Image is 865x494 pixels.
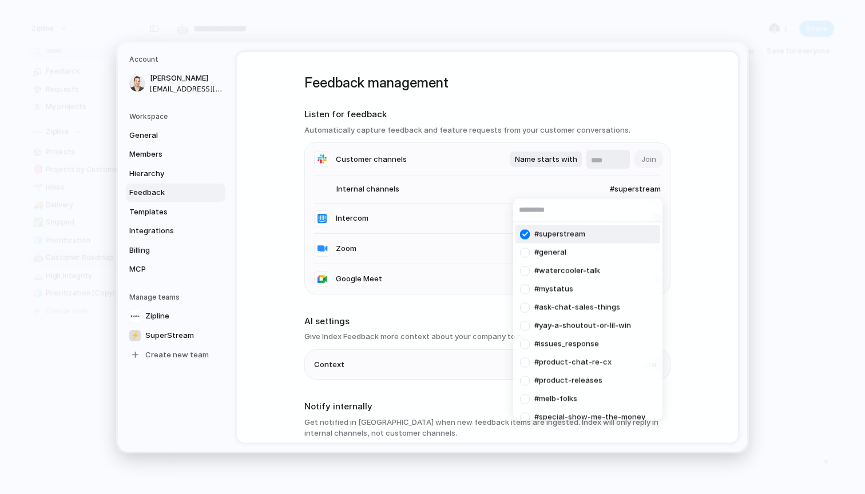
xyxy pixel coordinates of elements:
[534,375,602,387] span: #product-releases
[534,229,585,240] span: #superstream
[534,302,620,313] span: #ask-chat-sales-things
[534,357,612,368] span: #product-chat-re-cx
[534,284,573,295] span: #mystatus
[534,338,599,350] span: #issues_response
[534,393,577,405] span: #melb-folks
[534,265,600,277] span: #watercooler-talk
[534,320,631,332] span: #yay-a-shoutout-or-lil-win
[534,247,566,258] span: #general
[534,412,645,423] span: #special-show-me-the-money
